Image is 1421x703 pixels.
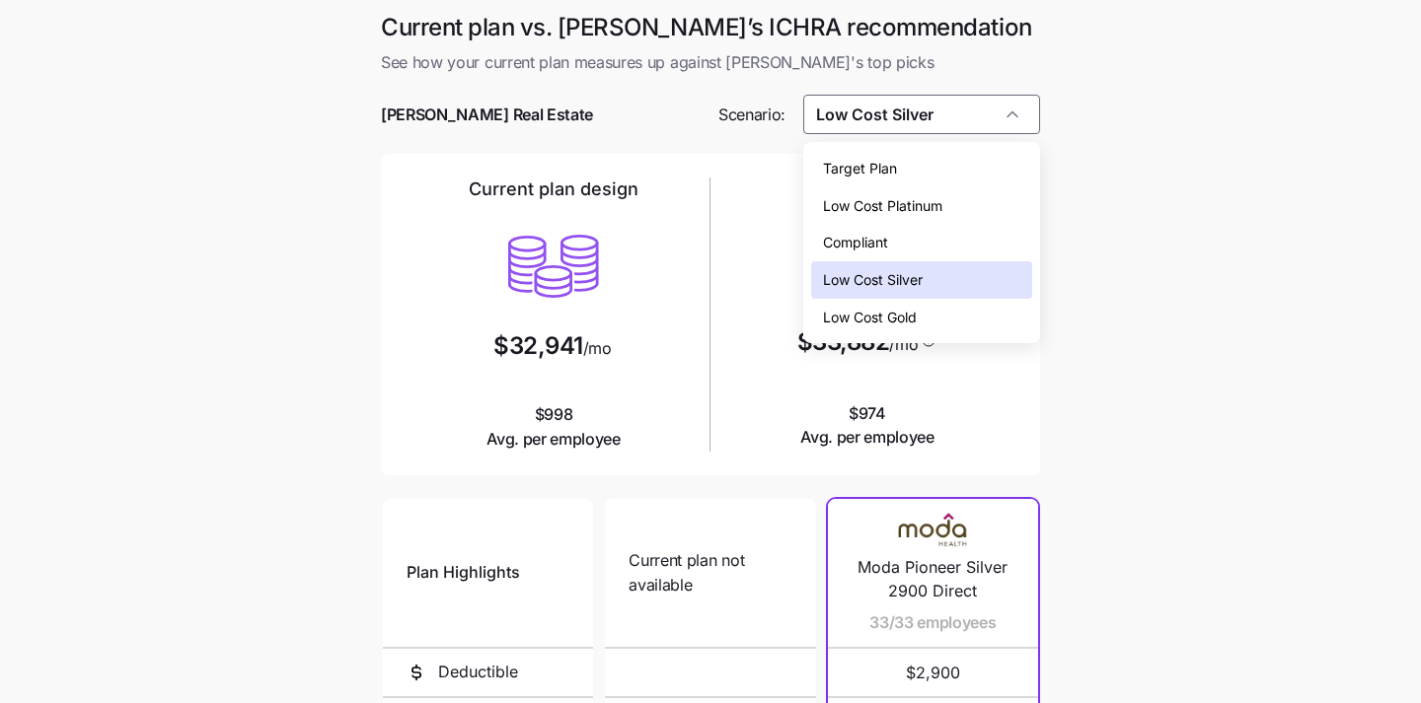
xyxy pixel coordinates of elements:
[718,103,785,127] span: Scenario:
[852,555,1014,604] span: Moda Pioneer Silver 2900 Direct
[823,158,897,179] span: Target Plan
[869,610,996,635] span: 33/33 employees
[629,548,791,598] span: Current plan not available
[889,336,918,352] span: /mo
[381,12,1040,42] h1: Current plan vs. [PERSON_NAME]’s ICHRA recommendation
[823,195,942,217] span: Low Cost Platinum
[486,402,621,452] span: $998
[823,232,888,253] span: Compliant
[800,425,935,450] span: Avg. per employee
[823,269,923,291] span: Low Cost Silver
[486,427,621,452] span: Avg. per employee
[469,177,638,201] h2: Current plan design
[800,401,935,451] span: $974
[493,334,583,358] span: $32,941
[852,649,1014,696] span: $2,900
[381,103,593,127] span: [PERSON_NAME] Real Estate
[583,340,612,356] span: /mo
[893,511,972,548] img: Carrier
[797,330,890,354] span: $33,882
[381,50,1040,75] span: See how your current plan measures up against [PERSON_NAME]'s top picks
[407,560,520,585] span: Plan Highlights
[438,660,518,684] span: Deductible
[823,307,917,328] span: Low Cost Gold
